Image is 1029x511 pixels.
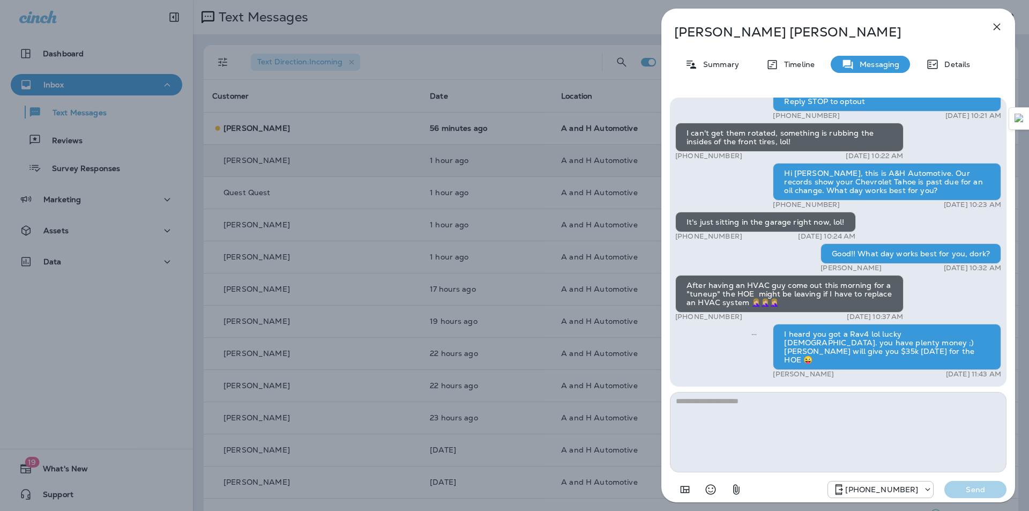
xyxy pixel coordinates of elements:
button: Add in a premade template [674,479,696,500]
div: +1 (405) 873-8731 [828,483,933,496]
p: [PHONE_NUMBER] [845,485,918,494]
p: [DATE] 10:24 AM [798,232,855,241]
p: [DATE] 11:43 AM [946,370,1001,379]
div: Hi [PERSON_NAME], this is A&H Automotive. Our records show your Chevrolet Tahoe is past due for a... [773,163,1001,201]
p: [PERSON_NAME] [821,264,882,272]
p: [PHONE_NUMBER] [773,201,840,209]
p: Timeline [779,60,815,69]
div: I can't get them rotated, something is rubbing the insides of the front tires, lol! [675,123,904,152]
p: Details [939,60,970,69]
p: [DATE] 10:37 AM [847,313,903,321]
p: [PERSON_NAME] [PERSON_NAME] [674,25,967,40]
img: Detect Auto [1015,114,1024,123]
p: Messaging [854,60,899,69]
p: [DATE] 10:32 AM [944,264,1001,272]
p: [PHONE_NUMBER] [675,232,742,241]
p: [DATE] 10:22 AM [846,152,903,160]
p: [DATE] 10:21 AM [945,112,1001,120]
div: After having an HVAC guy come out this morning for a "tuneup" the HOE might be leaving if I have ... [675,275,904,313]
div: Good!! What day works best for you, dork? [821,243,1001,264]
p: [PHONE_NUMBER] [773,112,840,120]
p: Summary [698,60,739,69]
span: Sent [751,329,757,338]
p: [PHONE_NUMBER] [675,313,742,321]
p: [DATE] 10:23 AM [944,201,1001,209]
p: [PERSON_NAME] [773,370,834,379]
div: It's just sitting in the garage right now, lol! [675,212,856,232]
div: I heard you got a Rav4 lol lucky [DEMOGRAPHIC_DATA]. you have plenty money ;) [PERSON_NAME] will ... [773,324,1001,370]
button: Select an emoji [700,479,721,500]
p: [PHONE_NUMBER] [675,152,742,160]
